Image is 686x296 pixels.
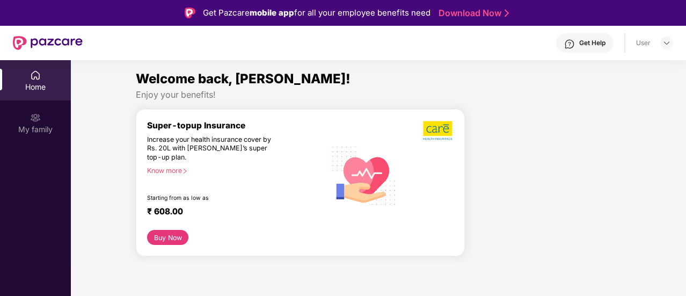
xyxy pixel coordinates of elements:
img: svg+xml;base64,PHN2ZyBpZD0iSG9tZSIgeG1sbnM9Imh0dHA6Ly93d3cudzMub3JnLzIwMDAvc3ZnIiB3aWR0aD0iMjAiIG... [30,70,41,81]
img: Stroke [505,8,509,19]
div: Increase your health insurance cover by Rs. 20L with [PERSON_NAME]’s super top-up plan. [147,135,280,162]
div: Get Pazcare for all your employee benefits need [203,6,430,19]
div: Super-topup Insurance [147,120,326,131]
strong: mobile app [250,8,294,18]
img: svg+xml;base64,PHN2ZyBpZD0iRHJvcGRvd24tMzJ4MzIiIHhtbG5zPSJodHRwOi8vd3d3LnczLm9yZy8yMDAwL3N2ZyIgd2... [662,39,671,47]
img: Logo [185,8,195,18]
button: Buy Now [147,230,188,245]
span: right [182,168,188,174]
a: Download Now [439,8,506,19]
div: Enjoy your benefits! [136,89,621,100]
div: Starting from as low as [147,194,280,202]
img: New Pazcare Logo [13,36,83,50]
div: ₹ 608.00 [147,206,315,219]
span: Welcome back, [PERSON_NAME]! [136,71,351,86]
img: svg+xml;base64,PHN2ZyB3aWR0aD0iMjAiIGhlaWdodD0iMjAiIHZpZXdCb3g9IjAgMCAyMCAyMCIgZmlsbD0ibm9uZSIgeG... [30,112,41,123]
div: Get Help [579,39,605,47]
img: svg+xml;base64,PHN2ZyBpZD0iSGVscC0zMngzMiIgeG1sbnM9Imh0dHA6Ly93d3cudzMub3JnLzIwMDAvc3ZnIiB3aWR0aD... [564,39,575,49]
img: b5dec4f62d2307b9de63beb79f102df3.png [423,120,454,141]
div: User [636,39,651,47]
div: Know more [147,167,319,174]
img: svg+xml;base64,PHN2ZyB4bWxucz0iaHR0cDovL3d3dy53My5vcmcvMjAwMC9zdmciIHhtbG5zOnhsaW5rPSJodHRwOi8vd3... [326,136,403,214]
